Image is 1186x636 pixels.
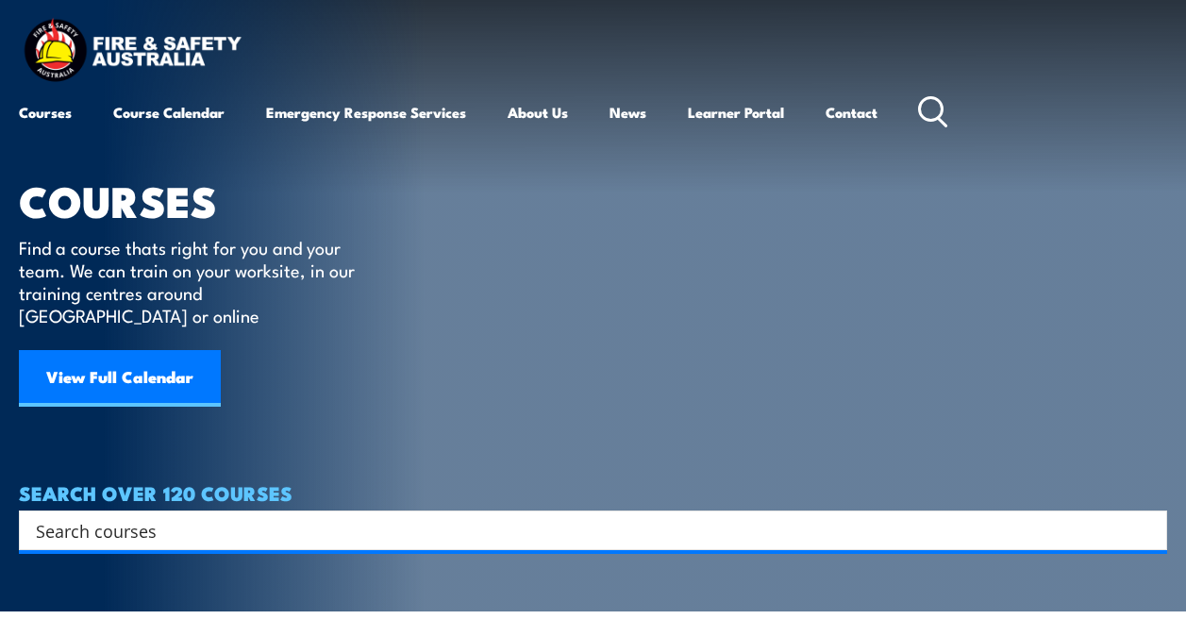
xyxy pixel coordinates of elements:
p: Find a course thats right for you and your team. We can train on your worksite, in our training c... [19,236,363,326]
input: Search input [36,516,1126,544]
h1: COURSES [19,181,382,218]
a: Course Calendar [113,90,225,135]
a: Contact [826,90,877,135]
h4: SEARCH OVER 120 COURSES [19,482,1167,503]
button: Search magnifier button [1134,517,1161,544]
a: News [610,90,646,135]
a: Courses [19,90,72,135]
a: About Us [508,90,568,135]
a: Learner Portal [688,90,784,135]
a: Emergency Response Services [266,90,466,135]
form: Search form [40,517,1129,544]
a: View Full Calendar [19,350,221,407]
